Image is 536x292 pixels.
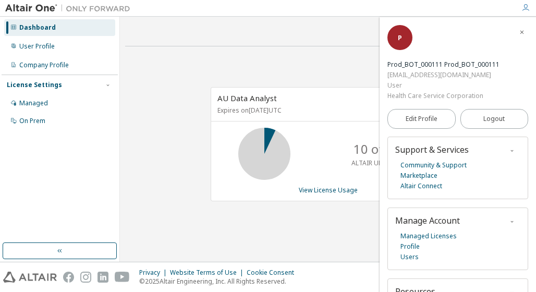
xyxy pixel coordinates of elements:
div: License Settings [7,81,62,89]
a: Marketplace [400,171,437,181]
button: Logout [460,109,529,129]
a: Altair Connect [400,181,442,191]
div: Website Terms of Use [170,269,247,277]
div: User Profile [19,42,55,51]
p: Expires on [DATE] UTC [217,106,436,115]
p: © 2025 Altair Engineering, Inc. All Rights Reserved. [139,277,300,286]
span: Logout [483,114,505,124]
a: View License Usage [299,186,358,194]
span: AU Data Analyst [217,93,277,103]
img: altair_logo.svg [3,272,57,283]
div: Dashboard [19,23,56,32]
img: Altair One [5,3,136,14]
a: Users [400,252,419,262]
div: Health Care Service Corporation [387,91,500,101]
span: P [398,33,402,42]
div: Company Profile [19,61,69,69]
a: Profile [400,241,420,252]
a: Community & Support [400,160,467,171]
div: Prod_BOT_000111 Prod_BOT_000111 [387,59,500,70]
span: Support & Services [395,144,469,155]
div: On Prem [19,117,45,125]
p: 10 of 140 [354,140,409,158]
img: instagram.svg [80,272,91,283]
img: linkedin.svg [98,272,108,283]
div: Privacy [139,269,170,277]
a: Edit Profile [387,109,456,129]
img: facebook.svg [63,272,74,283]
p: ALTAIR UNITS USED [351,159,411,167]
img: youtube.svg [115,272,130,283]
div: Managed [19,99,48,107]
div: Cookie Consent [247,269,300,277]
a: Managed Licenses [400,231,457,241]
span: Edit Profile [406,115,437,123]
span: Manage Account [395,215,460,226]
div: User [387,80,500,91]
div: [EMAIL_ADDRESS][DOMAIN_NAME] [387,70,500,80]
